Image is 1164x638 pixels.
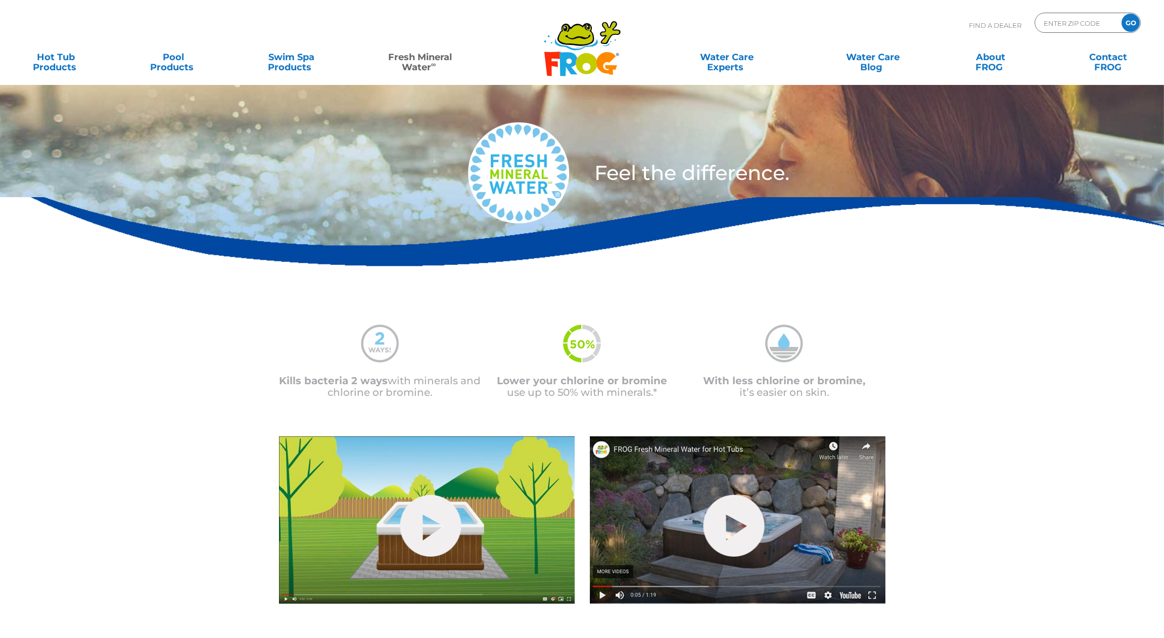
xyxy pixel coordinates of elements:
a: ContactFROG [1062,47,1154,67]
a: Water CareExperts [653,47,801,67]
img: fmw-hot-tub-cover-2 [590,436,886,604]
span: Lower your chlorine or bromine [497,375,667,387]
sup: ∞ [431,60,436,68]
p: Find A Dealer [969,13,1021,38]
span: Kills bacteria 2 ways [279,375,388,387]
a: Hot TubProducts [10,47,102,67]
p: it’s easier on skin. [683,375,886,398]
input: GO [1122,14,1140,32]
img: fmw-hot-tub-cover-1 [279,436,575,604]
a: Fresh MineralWater∞ [363,47,477,67]
a: Water CareBlog [827,47,918,67]
img: mineral-water-less-chlorine [765,325,803,362]
a: Swim SpaProducts [246,47,337,67]
img: fresh-mineral-water-logo-medium [468,122,569,223]
a: PoolProducts [128,47,219,67]
h3: Feel the difference. [594,163,1067,183]
input: Zip Code Form [1043,16,1111,30]
p: use up to 50% with minerals.* [481,375,683,398]
img: fmw-50percent-icon [563,325,601,362]
img: mineral-water-2-ways [361,325,399,362]
a: AboutFROG [945,47,1036,67]
span: With less chlorine or bromine, [703,375,865,387]
p: with minerals and chlorine or bromine. [279,375,481,398]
